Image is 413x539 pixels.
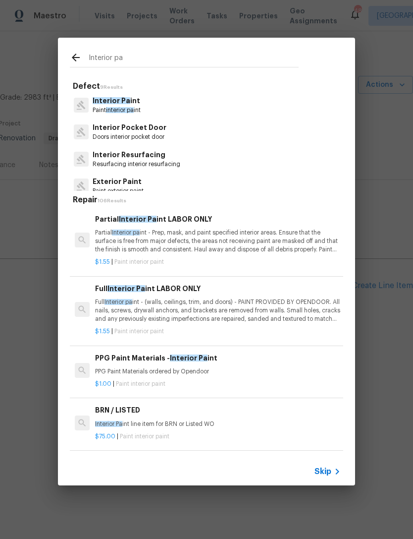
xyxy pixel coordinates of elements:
span: 106 Results [98,198,126,203]
p: int line item for BRN or Listed WO [95,420,341,428]
p: PPG Paint Materials ordered by Opendoor [95,367,341,376]
span: $1.55 [95,259,110,265]
span: Paint interior paint [120,433,169,439]
p: Exterior Paint [93,177,144,187]
span: Interior pa [112,230,140,236]
input: Search issues or repairs [89,52,299,67]
p: Interior Resurfacing [93,150,180,160]
span: Paint interior paint [114,328,164,334]
span: interior pa [106,107,134,113]
span: Paint interior paint [116,381,165,387]
p: | [95,432,341,441]
span: Interior pa [104,299,132,305]
p: Interior Pocket Door [93,122,166,133]
p: Resurfacing interior resurfacing [93,160,180,169]
p: Doors interior pocket door [93,133,166,141]
span: Interior Pa [170,355,207,361]
span: $75.00 [95,433,115,439]
h6: Full int LABOR ONLY [95,283,341,294]
p: | [95,327,341,336]
span: $1.55 [95,328,110,334]
p: Paint exterior paint [93,187,144,195]
span: Interior Pa [95,421,122,427]
span: Interior Pa [107,285,145,292]
span: Paint interior paint [114,259,164,265]
span: 9 Results [100,85,123,90]
h5: Defect [73,81,343,92]
h6: BRN / LISTED [95,405,341,416]
p: Paint int [93,106,141,115]
h5: Repair [73,195,343,205]
h6: PPG Paint Materials - int [95,353,341,363]
span: $1.00 [95,381,111,387]
span: Interior Pa [119,216,156,223]
p: Partial int - Prep, mask, and paint specified interior areas. Ensure that the surface is free fro... [95,229,341,254]
span: Skip [314,467,331,477]
span: Interior Pa [93,97,130,104]
p: | [95,258,341,266]
p: int [93,96,141,106]
p: | [95,380,341,388]
h6: Partial int LABOR ONLY [95,214,341,225]
p: Full int - (walls, ceilings, trim, and doors) - PAINT PROVIDED BY OPENDOOR. All nails, screws, dr... [95,298,341,323]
